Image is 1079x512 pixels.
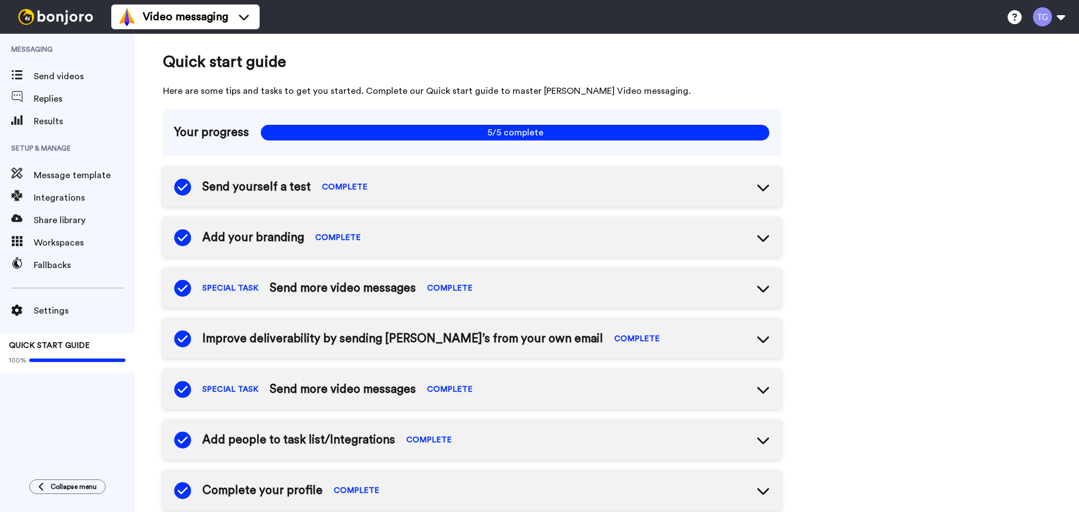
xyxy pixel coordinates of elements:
[202,432,395,448] span: Add people to task list/Integrations
[334,485,379,496] span: COMPLETE
[427,384,473,395] span: COMPLETE
[427,283,473,294] span: COMPLETE
[13,9,98,25] img: bj-logo-header-white.svg
[202,482,323,499] span: Complete your profile
[34,115,135,128] span: Results
[202,330,603,347] span: Improve deliverability by sending [PERSON_NAME]’s from your own email
[51,482,97,491] span: Collapse menu
[174,124,249,141] span: Your progress
[34,70,135,83] span: Send videos
[270,381,416,398] span: Send more video messages
[9,356,26,365] span: 100%
[9,342,90,350] span: QUICK START GUIDE
[202,179,311,196] span: Send yourself a test
[322,182,368,193] span: COMPLETE
[163,84,781,98] span: Here are some tips and tasks to get you started. Complete our Quick start guide to master [PERSON...
[163,51,781,73] span: Quick start guide
[614,333,660,345] span: COMPLETE
[260,124,770,141] span: 5/5 complete
[143,9,228,25] span: Video messaging
[34,304,135,318] span: Settings
[34,92,135,106] span: Replies
[315,232,361,243] span: COMPLETE
[270,280,416,297] span: Send more video messages
[202,283,259,294] span: SPECIAL TASK
[34,191,135,205] span: Integrations
[202,384,259,395] span: SPECIAL TASK
[202,229,304,246] span: Add your branding
[406,434,452,446] span: COMPLETE
[34,214,135,227] span: Share library
[34,236,135,250] span: Workspaces
[118,8,136,26] img: vm-color.svg
[29,479,106,494] button: Collapse menu
[34,259,135,272] span: Fallbacks
[34,169,135,182] span: Message template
